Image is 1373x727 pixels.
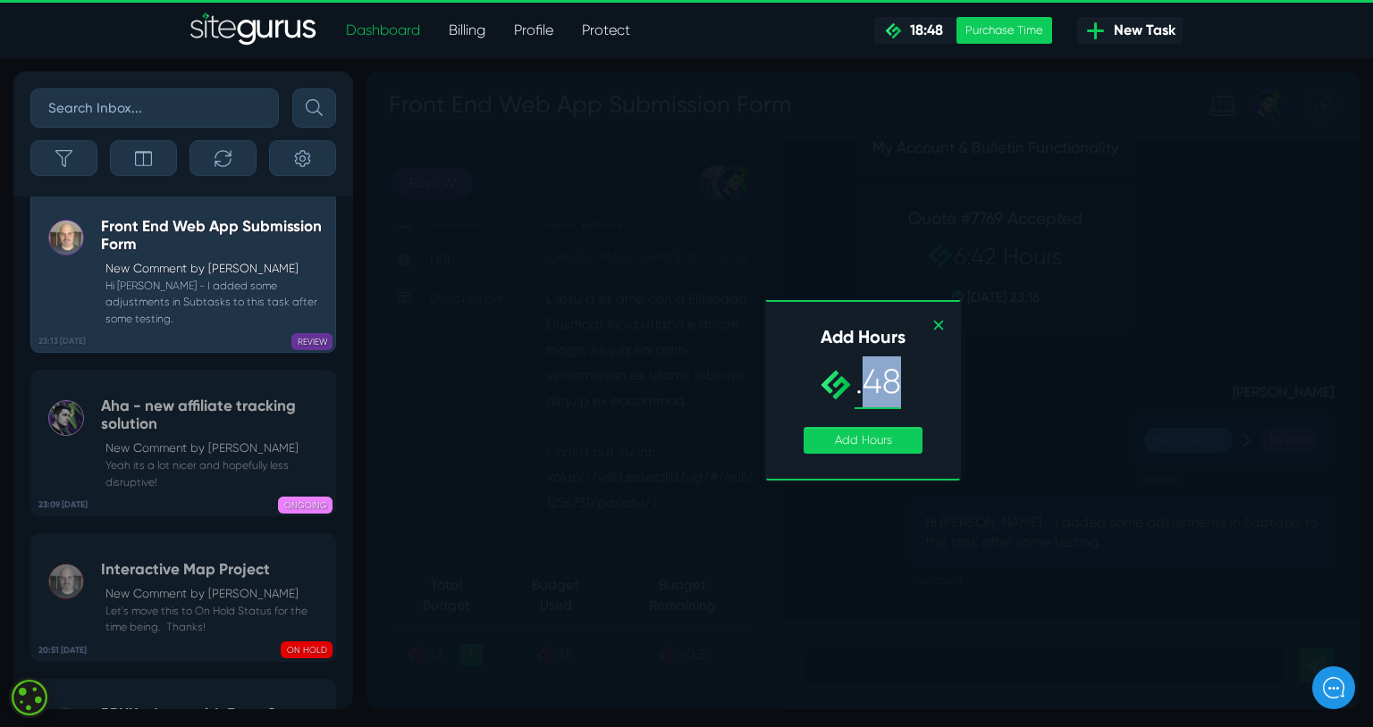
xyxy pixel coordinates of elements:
span: Messages [241,606,294,621]
span: New Task [1107,20,1175,41]
a: 23:09 [DATE] Aha - new affiliate tracking solutionNew Comment by [PERSON_NAME] Yeah its a lot nic... [30,370,336,516]
span: [DATE] [28,314,67,329]
span: 18:48 [903,21,943,38]
img: Company Logo [27,29,131,57]
a: New Task [1077,17,1183,44]
span: ONGOING [278,497,333,514]
span: Home [74,606,105,621]
a: Billing [434,13,500,48]
small: Yeah its a lot nicer and hopefully less disruptive! [101,457,327,489]
b: 23:13 [DATE] [38,335,86,347]
img: US [28,240,63,276]
p: New Comment by [PERSON_NAME] [105,260,327,278]
div: [PERSON_NAME] • [28,303,330,315]
input: Search Inbox... [30,88,279,128]
span: See all [288,204,326,216]
h2: How can we help? [27,141,331,170]
h5: Front End Web App Submission Form [101,217,327,254]
b: 20:51 [DATE] [38,644,87,656]
h1: Hello [PERSON_NAME]! [27,109,331,138]
a: Add Hours [460,374,585,402]
a: 23:13 [DATE] Front End Web App Submission FormNew Comment by [PERSON_NAME] Hi [PERSON_NAME] - I a... [30,190,336,353]
a: SiteGurus [190,13,317,48]
div: Cookie consent button [9,677,50,718]
span: .48 [514,300,563,355]
small: Let's move this to On Hold Status for the time being. Thanks! [101,603,327,635]
div: Really everything should be part of granular user roles so you have total control over what someo... [28,278,330,303]
span: REVIEW [291,333,333,350]
b: 23:09 [DATE] [38,498,88,511]
iframe: gist-messenger-bubble-iframe [1312,666,1355,709]
h2: Recent conversations [31,202,288,219]
h3: Add Hours [449,269,597,291]
img: Sitegurus Logo [190,13,317,48]
h5: Aha - new affiliate tracking solution [101,397,327,433]
div: Purchase Time [956,17,1052,44]
a: ✕ [594,255,610,281]
p: New Comment by [PERSON_NAME] [105,585,327,603]
a: 18:48 Purchase Time [874,17,1052,44]
a: Dashboard [332,13,434,48]
small: Hi [PERSON_NAME] - I added some adjustments in Subtasks to this task after some testing. [101,278,327,327]
a: Protect [568,13,644,48]
h5: Interactive Map Project [101,560,327,579]
a: Profile [500,13,568,48]
p: New Comment by [PERSON_NAME] [105,439,327,457]
a: 20:51 [DATE] Interactive Map ProjectNew Comment by [PERSON_NAME] Let's move this to On Hold Statu... [30,533,336,662]
span: ON HOLD [281,641,333,658]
